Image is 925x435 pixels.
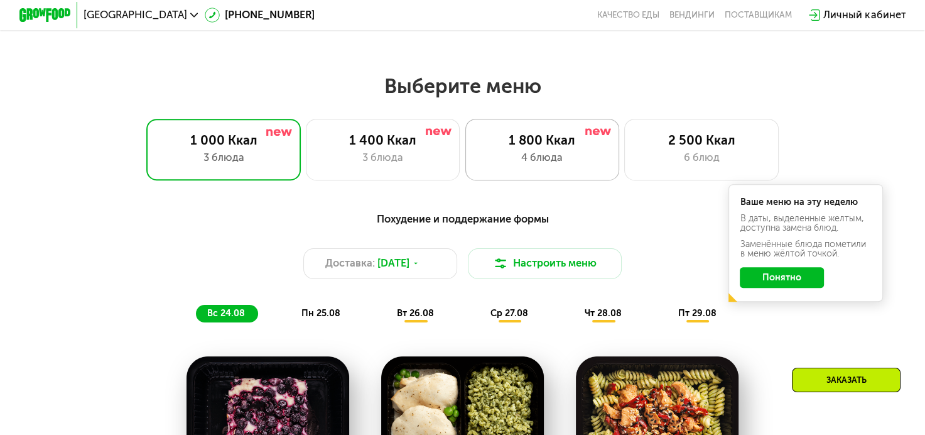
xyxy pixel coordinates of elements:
span: Доставка: [325,256,375,272]
div: Личный кабинет [823,8,906,23]
div: Ваше меню на эту неделю [740,198,871,207]
a: Вендинги [669,10,715,20]
span: пн 25.08 [301,308,340,319]
span: [DATE] [377,256,409,272]
h2: Выберите меню [41,74,884,99]
span: ср 27.08 [490,308,528,319]
span: вс 24.08 [207,308,245,319]
div: Заказать [792,368,901,392]
span: чт 28.08 [585,308,622,319]
div: 3 блюда [160,150,288,166]
div: 1 800 Ккал [479,133,606,148]
div: 2 500 Ккал [638,133,765,148]
span: [GEOGRAPHIC_DATA] [84,10,187,20]
div: поставщикам [725,10,792,20]
div: 4 блюда [479,150,606,166]
div: 3 блюда [319,150,446,166]
div: Похудение и поддержание формы [82,211,843,228]
a: Качество еды [597,10,659,20]
button: Понятно [740,267,824,288]
a: [PHONE_NUMBER] [205,8,315,23]
div: 1 000 Ккал [160,133,288,148]
div: 6 блюд [638,150,765,166]
span: пт 29.08 [678,308,717,319]
div: В даты, выделенные желтым, доступна замена блюд. [740,214,871,233]
button: Настроить меню [468,248,622,279]
div: 1 400 Ккал [319,133,446,148]
div: Заменённые блюда пометили в меню жёлтой точкой. [740,240,871,258]
span: вт 26.08 [397,308,434,319]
